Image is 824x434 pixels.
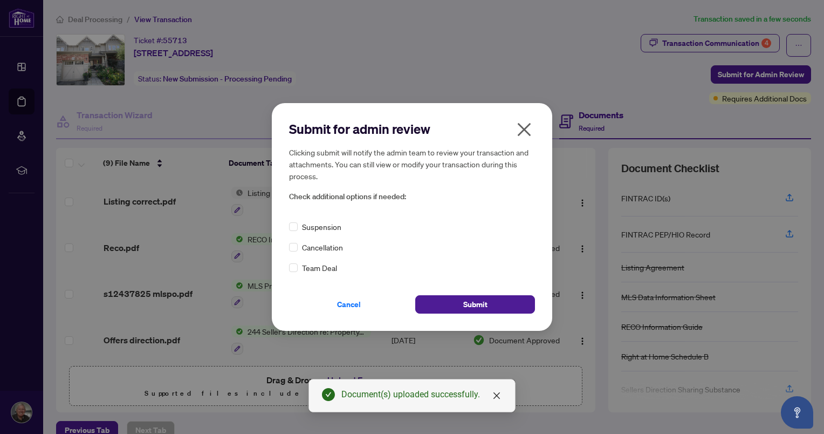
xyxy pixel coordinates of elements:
[781,396,813,429] button: Open asap
[302,241,343,253] span: Cancellation
[463,296,487,313] span: Submit
[341,388,502,401] div: Document(s) uploaded successfully.
[302,262,337,274] span: Team Deal
[491,390,503,402] a: Close
[289,120,535,138] h2: Submit for admin review
[492,391,501,400] span: close
[415,295,535,314] button: Submit
[289,295,409,314] button: Cancel
[516,121,533,138] span: close
[337,296,361,313] span: Cancel
[289,146,535,182] h5: Clicking submit will notify the admin team to review your transaction and attachments. You can st...
[289,191,535,203] span: Check additional options if needed:
[322,388,335,401] span: check-circle
[302,221,341,233] span: Suspension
